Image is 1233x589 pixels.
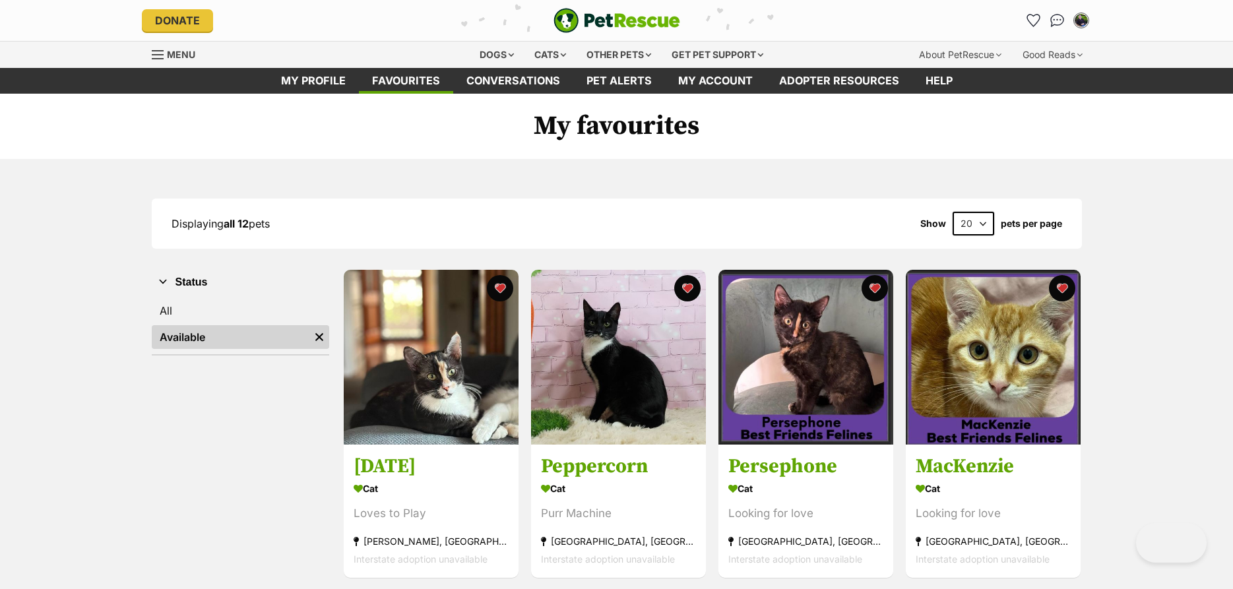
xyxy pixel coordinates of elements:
div: [GEOGRAPHIC_DATA], [GEOGRAPHIC_DATA] [916,533,1071,551]
a: My account [665,68,766,94]
a: All [152,299,329,323]
a: conversations [453,68,573,94]
a: Favourites [1023,10,1044,31]
div: [PERSON_NAME], [GEOGRAPHIC_DATA] [354,533,509,551]
h3: MacKenzie [916,454,1071,480]
a: Menu [152,42,205,65]
img: Persephone [718,270,893,445]
a: Help [912,68,966,94]
img: Noël [344,270,519,445]
div: Cat [728,480,883,499]
button: favourite [1049,275,1075,301]
a: [DATE] Cat Loves to Play [PERSON_NAME], [GEOGRAPHIC_DATA] Interstate adoption unavailable favourite [344,445,519,578]
div: Cat [916,480,1071,499]
img: chat-41dd97257d64d25036548639549fe6c8038ab92f7586957e7f3b1b290dea8141.svg [1050,14,1064,27]
a: Pet alerts [573,68,665,94]
div: Cat [354,480,509,499]
img: Maree Gray profile pic [1075,14,1088,27]
span: Interstate adoption unavailable [916,554,1050,565]
span: Interstate adoption unavailable [541,554,675,565]
h3: Peppercorn [541,454,696,480]
a: Persephone Cat Looking for love [GEOGRAPHIC_DATA], [GEOGRAPHIC_DATA] Interstate adoption unavaila... [718,445,893,578]
a: Adopter resources [766,68,912,94]
button: Status [152,274,329,291]
div: [GEOGRAPHIC_DATA], [GEOGRAPHIC_DATA] [728,533,883,551]
a: My profile [268,68,359,94]
span: Interstate adoption unavailable [728,554,862,565]
button: favourite [674,275,701,301]
div: Loves to Play [354,505,509,523]
ul: Account quick links [1023,10,1092,31]
h3: [DATE] [354,454,509,480]
div: About PetRescue [910,42,1011,68]
a: PetRescue [553,8,680,33]
span: Displaying pets [172,217,270,230]
div: Cat [541,480,696,499]
div: Looking for love [916,505,1071,523]
span: Menu [167,49,195,60]
div: Other pets [577,42,660,68]
div: Good Reads [1013,42,1092,68]
button: favourite [487,275,513,301]
button: favourite [862,275,888,301]
a: Favourites [359,68,453,94]
img: MacKenzie [906,270,1081,445]
div: Cats [525,42,575,68]
strong: all 12 [224,217,249,230]
div: Looking for love [728,505,883,523]
h3: Persephone [728,454,883,480]
span: Interstate adoption unavailable [354,554,488,565]
div: Dogs [470,42,523,68]
a: Peppercorn Cat Purr Machine [GEOGRAPHIC_DATA], [GEOGRAPHIC_DATA] Interstate adoption unavailable ... [531,445,706,578]
a: MacKenzie Cat Looking for love [GEOGRAPHIC_DATA], [GEOGRAPHIC_DATA] Interstate adoption unavailab... [906,445,1081,578]
img: logo-e224e6f780fb5917bec1dbf3a21bbac754714ae5b6737aabdf751b685950b380.svg [553,8,680,33]
button: My account [1071,10,1092,31]
div: [GEOGRAPHIC_DATA], [GEOGRAPHIC_DATA] [541,533,696,551]
a: Donate [142,9,213,32]
a: Remove filter [309,325,329,349]
div: Status [152,296,329,354]
div: Get pet support [662,42,773,68]
label: pets per page [1001,218,1062,229]
a: Conversations [1047,10,1068,31]
img: Peppercorn [531,270,706,445]
span: Show [920,218,946,229]
iframe: Help Scout Beacon - Open [1136,523,1207,563]
a: Available [152,325,309,349]
div: Purr Machine [541,505,696,523]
